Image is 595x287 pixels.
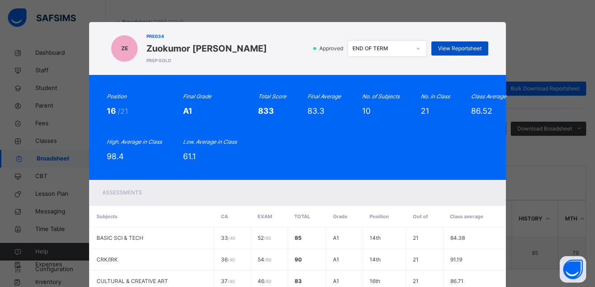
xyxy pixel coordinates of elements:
i: Class Average [471,93,506,100]
span: Out of [413,213,428,220]
span: Grade [333,213,348,220]
span: EXAM [258,213,272,220]
span: 37 [221,278,235,284]
span: Approved [318,45,346,52]
span: 16th [370,278,380,284]
span: 21 [413,256,419,263]
span: 21 [413,235,419,241]
span: 85 [295,235,302,241]
span: 21 [421,106,429,116]
span: 91.19 [450,256,462,263]
span: / 40 [228,257,235,262]
span: 36 [221,256,235,263]
span: Zuokumor [PERSON_NAME] [146,42,267,55]
i: No. of Subjects [362,93,400,100]
span: Total [294,213,310,220]
span: ZE [121,45,128,52]
span: 61.1 [183,152,196,161]
span: A1 [333,235,339,241]
span: 98.4 [107,152,124,161]
span: 14th [370,256,381,263]
i: Total Score [258,93,286,100]
span: BASIC SCI & TECH [97,235,143,241]
span: / 60 [264,257,271,262]
button: Open asap [560,256,586,283]
i: Final Average [307,93,341,100]
span: A1 [333,278,339,284]
span: Subjects [97,213,117,220]
span: 16 [107,106,118,116]
span: PREP GOLD [146,57,267,64]
span: CRK/IRK [97,256,118,263]
span: 33 [221,235,235,241]
span: 86.71 [450,278,464,284]
div: END OF TERM [352,45,411,52]
span: Class average [450,213,483,220]
i: No. in Class [421,93,450,100]
span: 46 [258,278,271,284]
span: CA [221,213,228,220]
span: A1 [183,106,192,116]
span: 90 [295,256,302,263]
span: 83 [295,278,302,284]
span: Assessments [102,189,142,196]
span: / 40 [228,235,235,241]
span: 84.38 [450,235,465,241]
span: 833 [258,106,274,116]
i: Position [107,93,127,100]
i: Low. Average in Class [183,138,237,145]
span: Position [370,213,389,220]
span: 14th [370,235,381,241]
span: 52 [258,235,271,241]
i: High. Average in Class [107,138,162,145]
span: PRE034 [146,33,267,40]
span: /21 [118,107,128,116]
span: 10 [362,106,370,116]
span: CULTURAL & CREATIVE ART [97,278,168,284]
i: Final Grade [183,93,211,100]
span: / 60 [264,235,271,241]
span: 54 [258,256,271,263]
span: A1 [333,256,339,263]
span: / 60 [264,279,271,284]
span: 83.3 [307,106,324,116]
span: 86.52 [471,106,492,116]
span: / 40 [228,279,235,284]
span: 21 [413,278,419,284]
span: View Reportsheet [438,45,482,52]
